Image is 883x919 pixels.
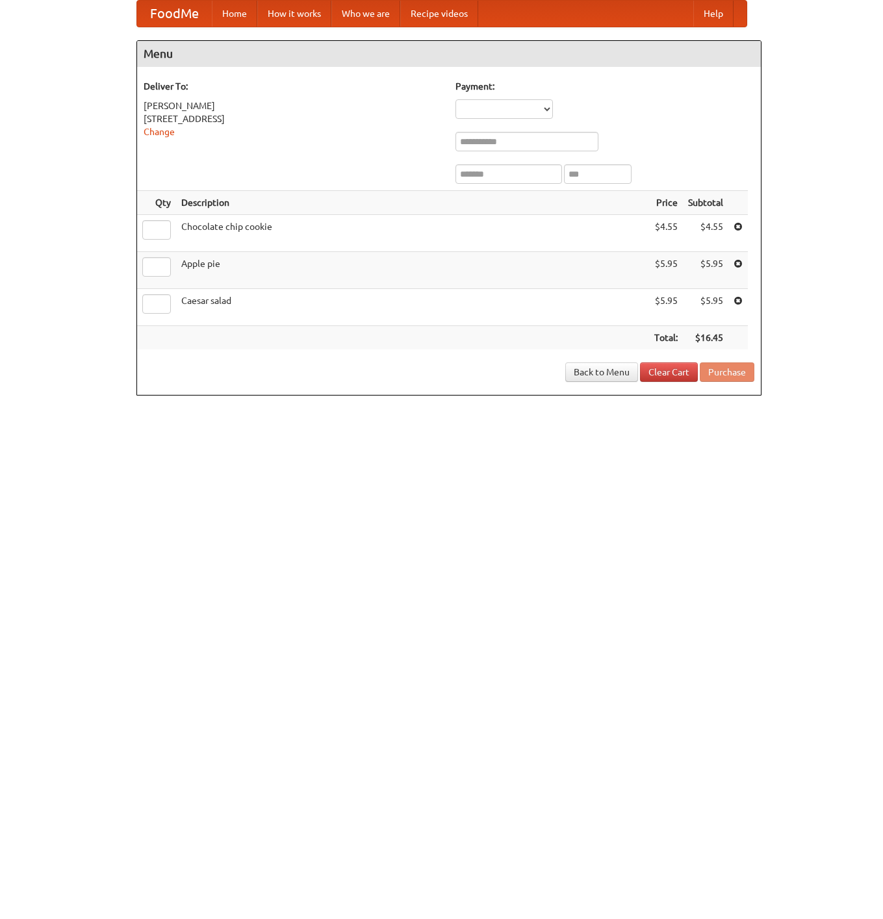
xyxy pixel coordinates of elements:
[257,1,331,27] a: How it works
[649,326,683,350] th: Total:
[144,80,442,93] h5: Deliver To:
[649,252,683,289] td: $5.95
[212,1,257,27] a: Home
[137,41,761,67] h4: Menu
[683,326,728,350] th: $16.45
[649,215,683,252] td: $4.55
[137,191,176,215] th: Qty
[400,1,478,27] a: Recipe videos
[693,1,734,27] a: Help
[683,191,728,215] th: Subtotal
[649,191,683,215] th: Price
[649,289,683,326] td: $5.95
[700,362,754,382] button: Purchase
[144,99,442,112] div: [PERSON_NAME]
[683,289,728,326] td: $5.95
[683,215,728,252] td: $4.55
[683,252,728,289] td: $5.95
[455,80,754,93] h5: Payment:
[137,1,212,27] a: FoodMe
[640,362,698,382] a: Clear Cart
[565,362,638,382] a: Back to Menu
[176,252,649,289] td: Apple pie
[176,191,649,215] th: Description
[331,1,400,27] a: Who we are
[176,289,649,326] td: Caesar salad
[144,127,175,137] a: Change
[176,215,649,252] td: Chocolate chip cookie
[144,112,442,125] div: [STREET_ADDRESS]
